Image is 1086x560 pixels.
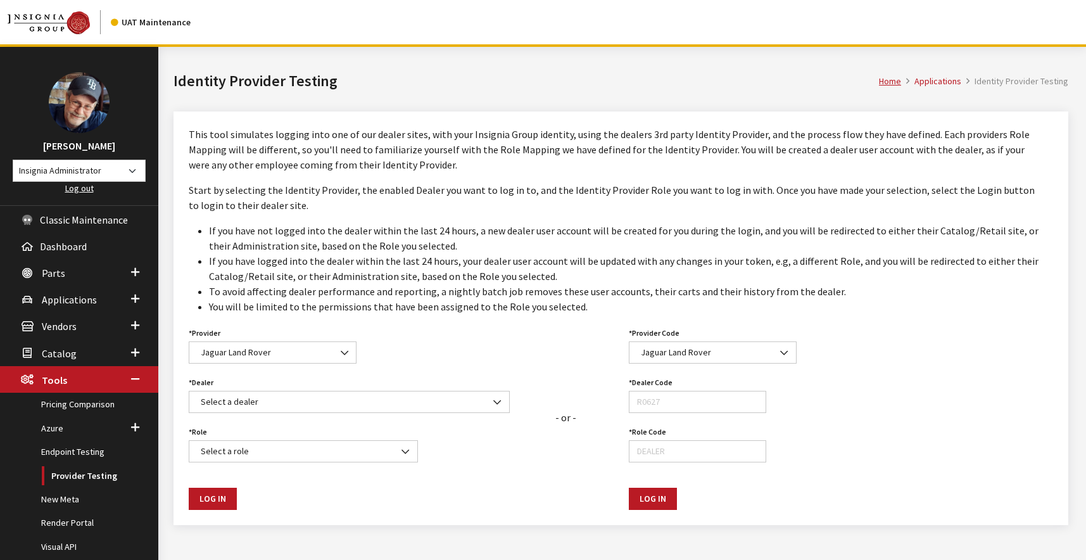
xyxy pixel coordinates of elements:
li: Applications [901,75,961,88]
div: - or - [555,410,576,425]
label: Provider [189,328,220,339]
a: Home [879,75,901,87]
img: Ray Goodwin [49,72,110,133]
span: Applications [42,293,97,306]
span: Parts [42,267,65,279]
span: Dashboard [40,240,87,253]
li: Identity Provider Testing [961,75,1068,88]
img: Catalog Maintenance [8,11,90,34]
span: Select a role [197,445,410,458]
div: UAT Maintenance [111,16,191,29]
input: DEALER [629,440,766,462]
h3: [PERSON_NAME] [13,138,146,153]
li: You will be limited to the permissions that have been assigned to the Role you selected. [209,299,1040,314]
span: Jaguar Land Rover [197,346,348,359]
span: Classic Maintenance [40,213,128,226]
label: Role [189,426,207,438]
li: If you have logged into the dealer within the last 24 hours, your dealer user account will be upd... [209,253,1040,284]
li: To avoid affecting dealer performance and reporting, a nightly batch job removes these user accou... [209,284,1040,299]
h1: Identity Provider Testing [174,70,879,92]
p: This tool simulates logging into one of our dealer sites, with your Insignia Group identity, usin... [189,127,1040,172]
label: Dealer [189,377,213,388]
label: Provider Code [629,328,679,339]
button: Log In [189,488,237,510]
span: Select a dealer [197,395,502,409]
span: Select a role [189,440,418,462]
span: Tools [42,374,67,386]
span: Jaguar Land Rover [189,341,357,364]
a: Log out [65,182,94,194]
span: Catalog [42,347,77,360]
span: Vendors [42,321,77,333]
span: Jaguar Land Rover [637,346,788,359]
span: Jaguar Land Rover [629,341,797,364]
li: If you have not logged into the dealer within the last 24 hours, a new dealer user account will b... [209,223,1040,253]
span: Select a dealer [189,391,510,413]
span: Azure [41,423,63,434]
input: R0627 [629,391,766,413]
p: Start by selecting the Identity Provider, the enabled Dealer you want to log in to, and the Ident... [189,182,1040,213]
label: Role Code [629,426,666,438]
a: Insignia Group logo [8,10,111,34]
button: Log In [629,488,677,510]
label: Dealer Code [629,377,672,388]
